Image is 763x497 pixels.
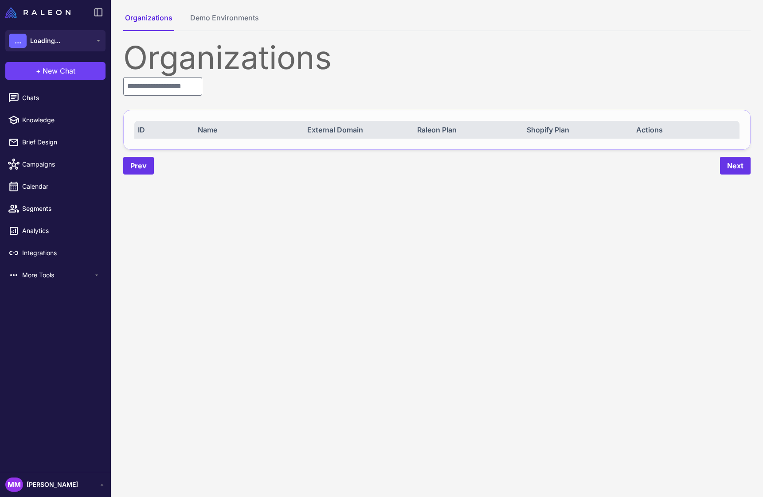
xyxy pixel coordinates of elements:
div: Raleon Plan [417,124,517,135]
a: Chats [4,89,107,107]
a: Calendar [4,177,107,196]
button: Organizations [123,12,174,31]
button: Prev [123,157,154,175]
a: Brief Design [4,133,107,151]
span: Integrations [22,248,100,258]
a: Raleon Logo [5,7,74,18]
div: External Domain [307,124,407,135]
a: Segments [4,199,107,218]
div: Name [198,124,297,135]
div: ID [138,124,188,135]
a: Analytics [4,221,107,240]
span: Loading... [30,36,60,46]
a: Campaigns [4,155,107,174]
div: Actions [636,124,736,135]
span: Calendar [22,182,100,191]
button: Next [720,157,751,175]
div: Shopify Plan [527,124,626,135]
div: MM [5,478,23,492]
button: +New Chat [5,62,106,80]
button: ...Loading... [5,30,106,51]
span: Segments [22,204,100,214]
span: [PERSON_NAME] [27,480,78,489]
span: New Chat [43,66,75,76]
span: Analytics [22,226,100,236]
span: + [36,66,41,76]
span: Chats [22,93,100,103]
a: Knowledge [4,111,107,129]
span: Knowledge [22,115,100,125]
div: ... [9,34,27,48]
button: Demo Environments [188,12,261,31]
span: More Tools [22,270,93,280]
span: Campaigns [22,159,100,169]
img: Raleon Logo [5,7,70,18]
div: Organizations [123,42,751,74]
span: Brief Design [22,137,100,147]
a: Integrations [4,244,107,262]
